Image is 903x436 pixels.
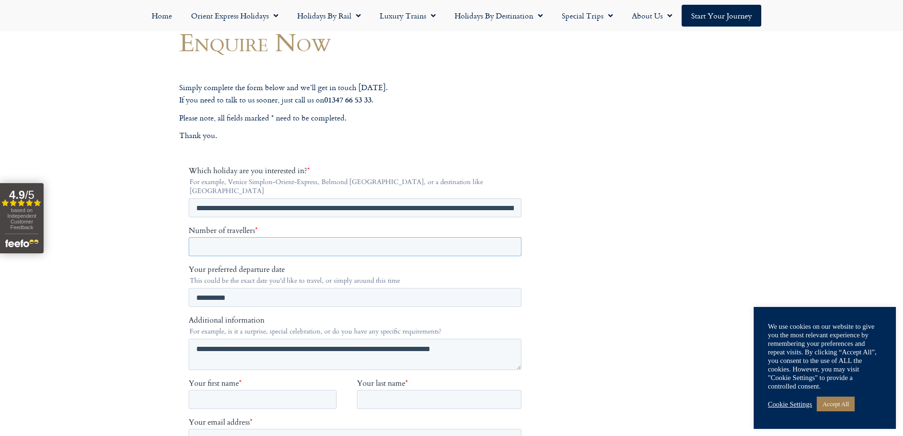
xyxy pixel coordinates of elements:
[142,5,182,27] a: Home
[179,82,535,106] p: Simply complete the form below and we’ll get in touch [DATE]. If you need to talk to us sooner, j...
[168,212,217,223] span: Your last name
[768,400,812,408] a: Cookie Settings
[179,130,535,142] p: Thank you.
[11,343,39,354] span: By email
[179,112,535,124] p: Please note, all fields marked * need to be completed.
[288,5,370,27] a: Holidays by Rail
[2,345,9,351] input: By email
[324,94,372,105] strong: 01347 66 53 33
[622,5,682,27] a: About Us
[552,5,622,27] a: Special Trips
[179,28,535,56] h1: Enquire Now
[817,397,855,411] a: Accept All
[2,357,9,363] input: By telephone
[182,5,288,27] a: Orient Express Holidays
[682,5,761,27] a: Start your Journey
[11,356,53,366] span: By telephone
[445,5,552,27] a: Holidays by Destination
[5,5,898,27] nav: Menu
[370,5,445,27] a: Luxury Trains
[768,322,882,390] div: We use cookies on our website to give you the most relevant experience by remembering your prefer...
